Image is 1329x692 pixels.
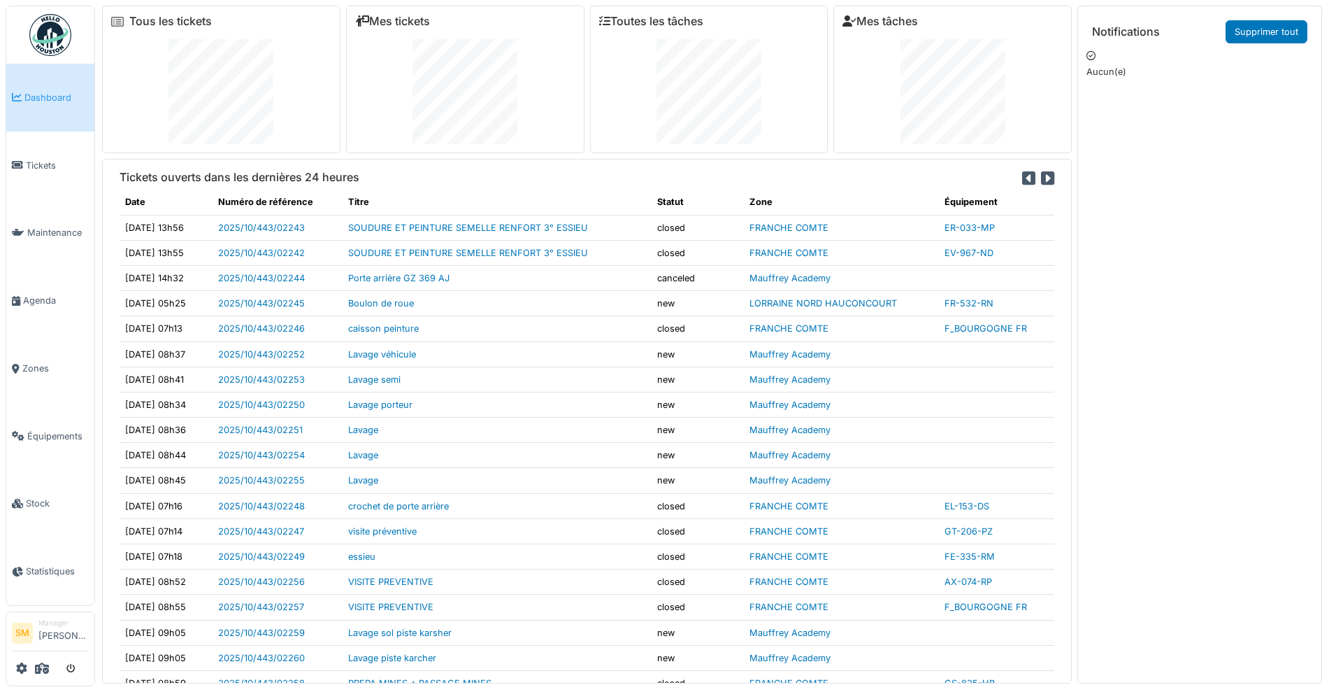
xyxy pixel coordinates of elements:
[218,223,305,233] a: 2025/10/443/02243
[348,475,378,486] a: Lavage
[26,497,89,510] span: Stock
[749,501,828,511] a: FRANCHE COMTE
[27,226,89,239] span: Maintenance
[218,323,305,334] a: 2025/10/443/02246
[120,171,359,184] h6: Tickets ouverts dans les dernières 24 heures
[749,374,831,385] a: Mauffrey Academy
[652,443,745,468] td: new
[6,64,94,132] a: Dashboard
[749,425,831,435] a: Mauffrey Academy
[120,595,213,620] td: [DATE] 08h55
[120,518,213,544] td: [DATE] 07h14
[213,190,343,215] th: Numéro de référence
[218,653,305,663] a: 2025/10/443/02260
[749,602,828,612] a: FRANCHE COMTE
[218,298,305,309] a: 2025/10/443/02245
[348,400,412,410] a: Lavage porteur
[120,418,213,443] td: [DATE] 08h36
[6,402,94,470] a: Équipements
[652,468,745,493] td: new
[652,190,745,215] th: Statut
[749,248,828,258] a: FRANCHE COMTE
[6,132,94,199] a: Tickets
[749,400,831,410] a: Mauffrey Academy
[120,570,213,595] td: [DATE] 08h52
[1226,20,1307,43] a: Supprimer tout
[652,367,745,392] td: new
[749,349,831,360] a: Mauffrey Academy
[218,450,305,460] a: 2025/10/443/02254
[218,349,305,360] a: 2025/10/443/02252
[744,190,939,215] th: Zone
[218,526,304,537] a: 2025/10/443/02247
[218,551,305,562] a: 2025/10/443/02249
[842,15,918,28] a: Mes tâches
[218,425,303,435] a: 2025/10/443/02251
[348,349,416,360] a: Lavage véhicule
[749,475,831,486] a: Mauffrey Academy
[343,190,651,215] th: Titre
[652,341,745,367] td: new
[6,334,94,402] a: Zones
[939,190,1054,215] th: Équipement
[218,602,304,612] a: 2025/10/443/02257
[348,223,588,233] a: SOUDURE ET PEINTURE SEMELLE RENFORT 3° ESSIEU
[749,653,831,663] a: Mauffrey Academy
[944,298,993,309] a: FR-532-RN
[348,501,449,511] a: crochet de porte arrière
[652,316,745,341] td: closed
[218,248,305,258] a: 2025/10/443/02242
[652,620,745,645] td: new
[652,418,745,443] td: new
[348,323,419,334] a: caisson peinture
[944,577,992,587] a: AX-074-RP
[120,645,213,670] td: [DATE] 09h05
[120,493,213,518] td: [DATE] 07h16
[944,526,993,537] a: GT-206-PZ
[348,653,436,663] a: Lavage piste karcher
[29,14,71,56] img: Badge_color-CXgf-gQk.svg
[749,450,831,460] a: Mauffrey Academy
[6,267,94,334] a: Agenda
[348,526,417,537] a: visite préventive
[27,430,89,443] span: Équipements
[944,551,995,562] a: FE-335-RM
[120,341,213,367] td: [DATE] 08h37
[1092,25,1160,38] h6: Notifications
[348,602,433,612] a: VISITE PREVENTIVE
[652,291,745,316] td: new
[12,618,89,651] a: SM Manager[PERSON_NAME]
[26,159,89,172] span: Tickets
[1086,65,1313,78] p: Aucun(e)
[218,577,305,587] a: 2025/10/443/02256
[120,392,213,417] td: [DATE] 08h34
[749,223,828,233] a: FRANCHE COMTE
[24,91,89,104] span: Dashboard
[120,316,213,341] td: [DATE] 07h13
[749,678,828,689] a: FRANCHE COMTE
[348,450,378,460] a: Lavage
[6,537,94,605] a: Statistiques
[22,362,89,375] span: Zones
[218,501,305,511] a: 2025/10/443/02248
[218,678,305,689] a: 2025/10/443/02258
[652,493,745,518] td: closed
[944,501,989,511] a: EL-153-DS
[749,526,828,537] a: FRANCHE COMTE
[348,298,414,309] a: Boulon de roue
[944,678,995,689] a: GS-825-HB
[348,374,401,385] a: Lavage semi
[652,595,745,620] td: closed
[6,199,94,267] a: Maintenance
[218,628,305,638] a: 2025/10/443/02259
[120,190,213,215] th: Date
[652,518,745,544] td: closed
[26,565,89,578] span: Statistiques
[599,15,703,28] a: Toutes les tâches
[749,298,897,309] a: LORRAINE NORD HAUCONCOURT
[120,291,213,316] td: [DATE] 05h25
[652,215,745,240] td: closed
[749,273,831,283] a: Mauffrey Academy
[749,628,831,638] a: Mauffrey Academy
[652,645,745,670] td: new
